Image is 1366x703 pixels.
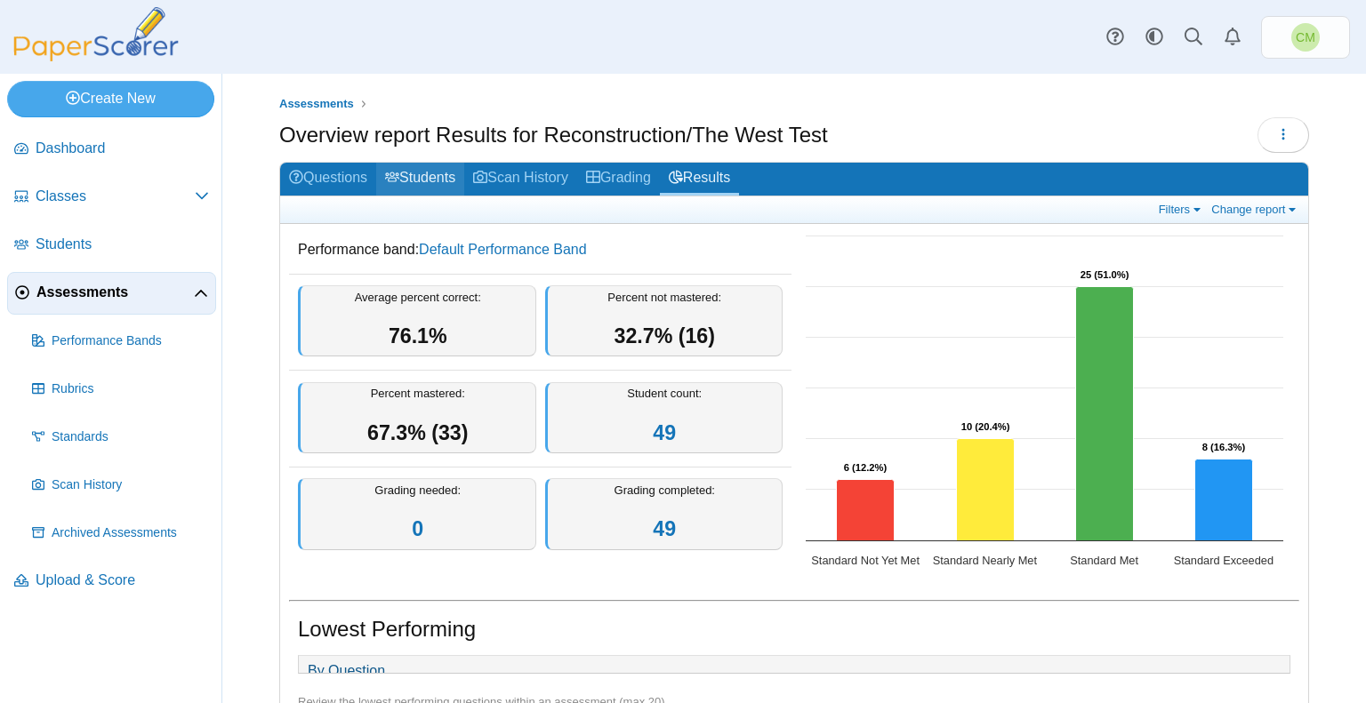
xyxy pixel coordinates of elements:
text: Standard Not Yet Met [811,554,920,567]
a: Scan History [25,464,216,507]
a: Filters [1154,202,1209,217]
text: Standard Met [1070,554,1138,567]
a: Assessments [275,93,358,116]
a: Assessments [7,272,216,315]
span: Archived Assessments [52,524,209,542]
a: Questions [280,163,376,196]
svg: Interactive chart [797,227,1292,582]
span: Assessments [36,283,194,302]
span: Christine Munzer [1296,31,1315,44]
a: 0 [412,517,423,540]
a: Create New [7,81,214,116]
a: Rubrics [25,368,216,411]
span: Rubrics [52,380,209,398]
a: Students [376,163,464,196]
span: 76.1% [389,324,447,348]
text: 6 (12.2%) [844,462,888,473]
span: Christine Munzer [1291,23,1320,52]
span: Standards [52,428,209,446]
a: Upload & Score [7,560,216,603]
path: Standard Not Yet Met, 6. Overall Assessment Performance. [837,480,895,541]
text: Standard Nearly Met [933,554,1038,567]
div: Grading completed: [545,478,783,550]
a: Archived Assessments [25,512,216,555]
span: Students [36,235,209,254]
a: PaperScorer [7,49,185,64]
div: Grading needed: [298,478,536,550]
div: Percent not mastered: [545,285,783,357]
a: By Question [299,656,394,686]
span: Dashboard [36,139,209,158]
a: Students [7,224,216,267]
span: Scan History [52,476,209,494]
a: Christine Munzer [1261,16,1350,59]
a: Scan History [464,163,577,196]
a: Performance Bands [25,320,216,363]
a: Default Performance Band [419,242,587,257]
div: Student count: [545,382,783,454]
text: 10 (20.4%) [961,421,1010,432]
span: Classes [36,187,195,206]
dd: Performance band: [289,227,791,273]
a: Classes [7,176,216,219]
a: 49 [653,517,676,540]
div: Percent mastered: [298,382,536,454]
a: Alerts [1213,18,1252,57]
text: 8 (16.3%) [1202,442,1246,452]
span: 32.7% (16) [615,324,715,348]
a: 49 [653,421,676,444]
span: 67.3% (33) [367,421,468,444]
img: PaperScorer [7,7,185,61]
h1: Overview report Results for Reconstruction/The West Test [279,120,828,150]
span: Assessments [279,97,354,110]
div: Chart. Highcharts interactive chart. [797,227,1299,582]
a: Grading [577,163,660,196]
span: Upload & Score [36,571,209,590]
a: Standards [25,416,216,459]
path: Standard Exceeded, 8. Overall Assessment Performance. [1195,459,1253,541]
path: Standard Met, 25. Overall Assessment Performance. [1076,287,1134,541]
div: Average percent correct: [298,285,536,357]
a: Results [660,163,739,196]
span: Performance Bands [52,332,209,350]
text: 25 (51.0%) [1081,269,1129,280]
a: Change report [1207,202,1304,217]
text: Standard Exceeded [1174,554,1274,567]
a: Dashboard [7,128,216,171]
h1: Lowest Performing [298,614,476,644]
path: Standard Nearly Met, 10. Overall Assessment Performance. [957,439,1015,541]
